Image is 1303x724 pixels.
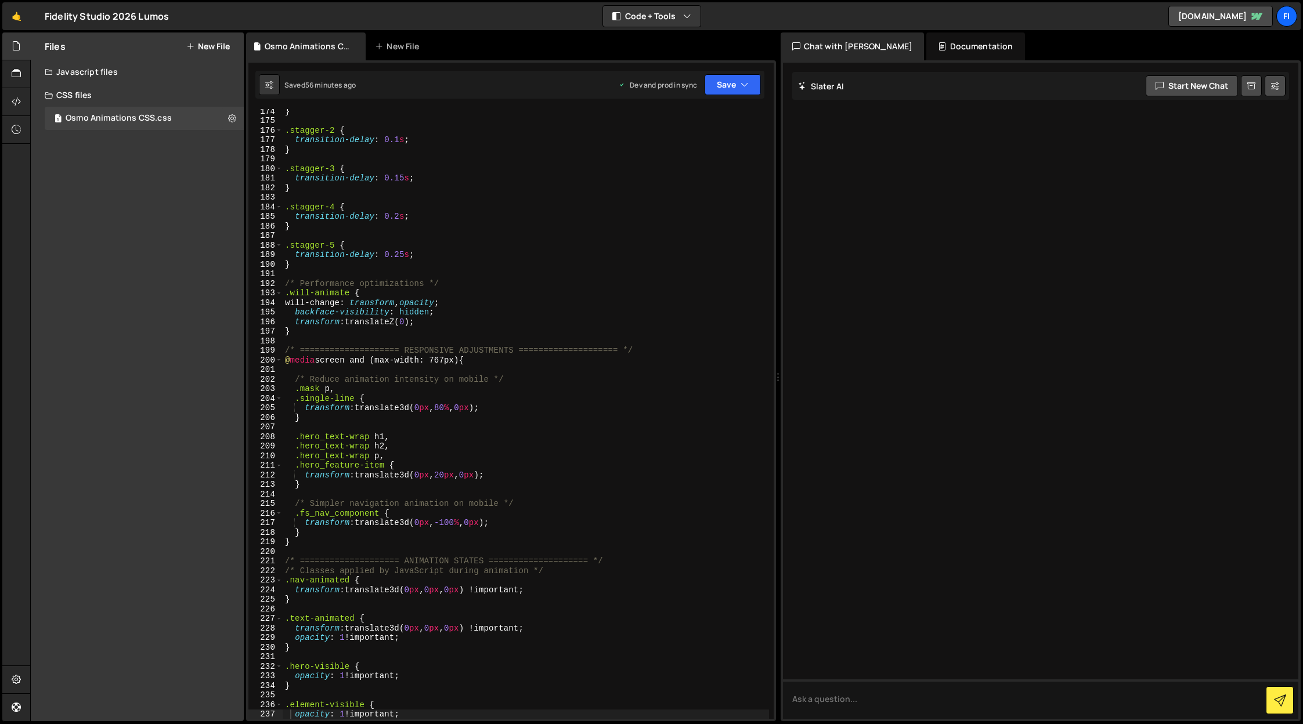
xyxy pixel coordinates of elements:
[248,164,283,174] div: 180
[248,490,283,499] div: 214
[248,614,283,624] div: 227
[248,384,283,394] div: 203
[248,375,283,385] div: 202
[248,307,283,317] div: 195
[248,700,283,710] div: 236
[781,32,925,60] div: Chat with [PERSON_NAME]
[248,231,283,241] div: 187
[248,222,283,231] div: 186
[248,394,283,404] div: 204
[926,32,1024,60] div: Documentation
[248,317,283,327] div: 196
[305,80,356,90] div: 56 minutes ago
[248,193,283,202] div: 183
[248,298,283,308] div: 194
[248,250,283,260] div: 189
[2,2,31,30] a: 🤙
[248,135,283,145] div: 177
[248,260,283,270] div: 190
[248,336,283,346] div: 198
[66,113,172,124] div: Osmo Animations CSS.css
[248,126,283,136] div: 176
[248,461,283,470] div: 211
[248,671,283,681] div: 233
[248,212,283,222] div: 185
[248,547,283,557] div: 220
[248,451,283,461] div: 210
[248,509,283,519] div: 216
[248,145,283,155] div: 178
[248,356,283,365] div: 200
[248,709,283,719] div: 237
[798,81,844,92] h2: Slater AI
[1276,6,1297,27] a: Fi
[248,480,283,490] div: 213
[248,241,283,251] div: 188
[45,9,169,23] div: Fidelity Studio 2026 Lumos
[248,422,283,432] div: 207
[248,566,283,576] div: 222
[248,346,283,356] div: 199
[248,624,283,633] div: 228
[375,41,424,52] div: New File
[248,413,283,423] div: 206
[45,40,66,53] h2: Files
[248,556,283,566] div: 221
[248,202,283,212] div: 184
[265,41,352,52] div: Osmo Animations CSS.css
[248,681,283,691] div: 234
[31,60,244,84] div: Javascript files
[248,107,283,117] div: 174
[248,528,283,538] div: 218
[248,643,283,653] div: 230
[248,633,283,643] div: 229
[186,42,230,51] button: New File
[248,403,283,413] div: 205
[248,518,283,528] div: 217
[248,288,283,298] div: 193
[284,80,356,90] div: Saved
[248,432,283,442] div: 208
[248,441,283,451] div: 209
[248,154,283,164] div: 179
[248,470,283,480] div: 212
[248,116,283,126] div: 175
[248,279,283,289] div: 192
[1146,75,1238,96] button: Start new chat
[1168,6,1273,27] a: [DOMAIN_NAME]
[248,269,283,279] div: 191
[248,365,283,375] div: 201
[248,652,283,662] div: 231
[55,115,62,124] span: 1
[248,604,283,614] div: 226
[248,327,283,336] div: 197
[248,183,283,193] div: 182
[31,84,244,107] div: CSS files
[248,595,283,604] div: 225
[618,80,697,90] div: Dev and prod in sync
[248,499,283,509] div: 215
[248,690,283,700] div: 235
[248,585,283,595] div: 224
[248,537,283,547] div: 219
[248,662,283,672] div: 232
[248,173,283,183] div: 181
[705,74,761,95] button: Save
[45,107,244,130] div: 16516/44853.css
[603,6,701,27] button: Code + Tools
[248,575,283,585] div: 223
